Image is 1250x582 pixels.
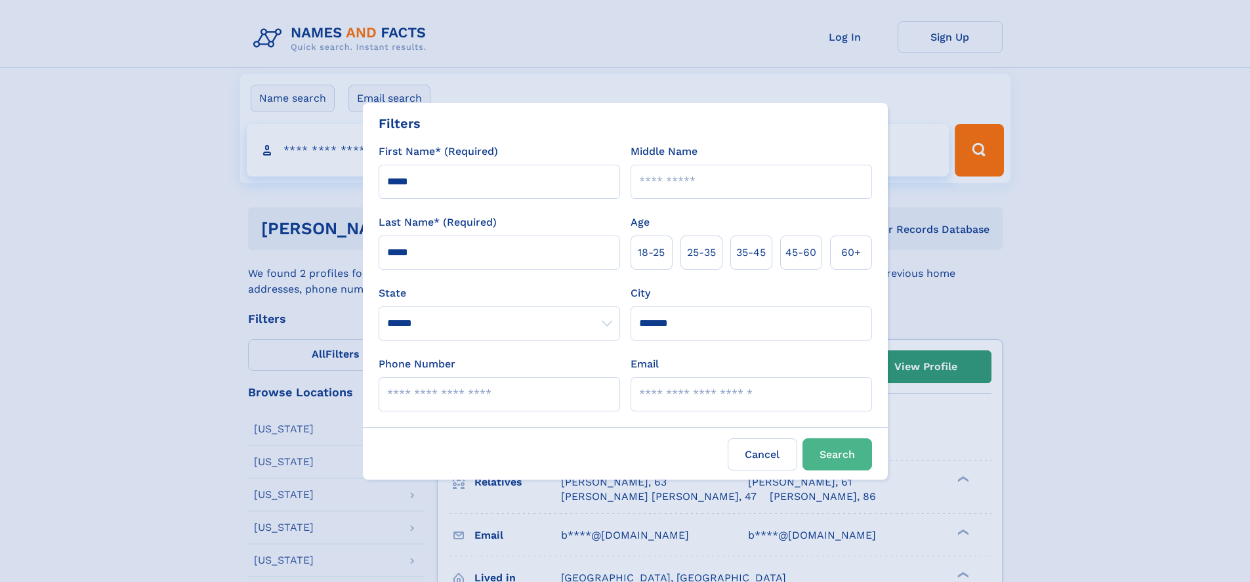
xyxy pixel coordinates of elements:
[841,245,861,260] span: 60+
[687,245,716,260] span: 25‑35
[379,215,497,230] label: Last Name* (Required)
[631,144,698,159] label: Middle Name
[638,245,665,260] span: 18‑25
[728,438,797,470] label: Cancel
[379,356,455,372] label: Phone Number
[802,438,872,470] button: Search
[631,356,659,372] label: Email
[379,144,498,159] label: First Name* (Required)
[379,285,620,301] label: State
[631,215,650,230] label: Age
[379,114,421,133] div: Filters
[785,245,816,260] span: 45‑60
[631,285,650,301] label: City
[736,245,766,260] span: 35‑45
